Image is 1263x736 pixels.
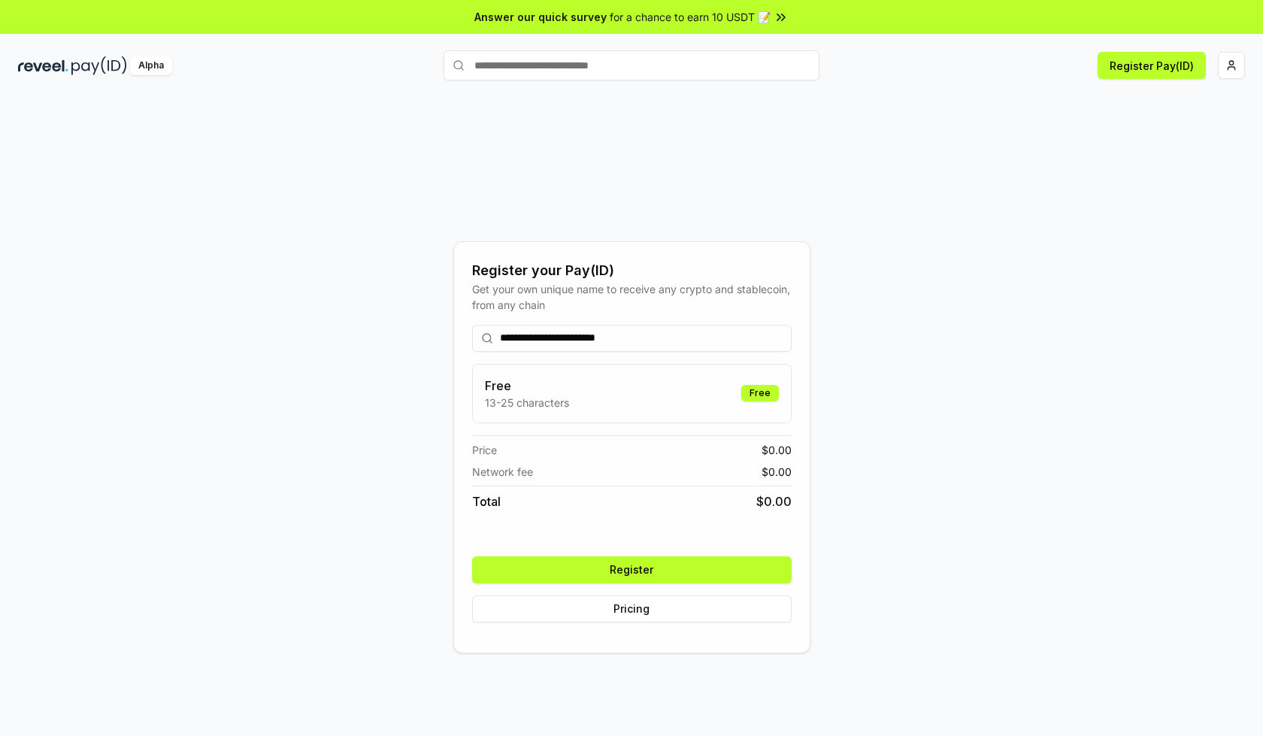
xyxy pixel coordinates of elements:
img: reveel_dark [18,56,68,75]
span: $ 0.00 [762,464,792,480]
div: Get your own unique name to receive any crypto and stablecoin, from any chain [472,281,792,313]
div: Alpha [130,56,172,75]
h3: Free [485,377,569,395]
span: for a chance to earn 10 USDT 📝 [610,9,771,25]
span: $ 0.00 [756,492,792,510]
span: Network fee [472,464,533,480]
span: Answer our quick survey [474,9,607,25]
div: Free [741,385,779,401]
img: pay_id [71,56,127,75]
p: 13-25 characters [485,395,569,410]
button: Pricing [472,595,792,622]
span: Total [472,492,501,510]
button: Register Pay(ID) [1098,52,1206,79]
span: Price [472,442,497,458]
button: Register [472,556,792,583]
span: $ 0.00 [762,442,792,458]
div: Register your Pay(ID) [472,260,792,281]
